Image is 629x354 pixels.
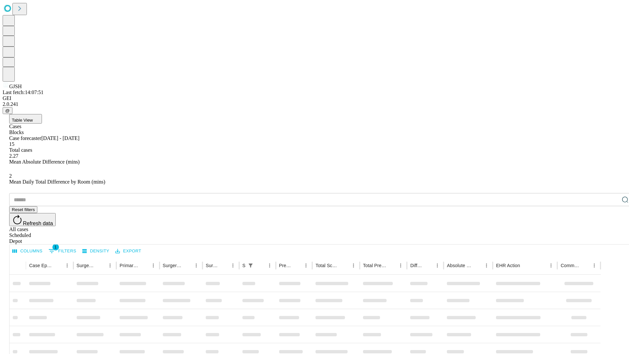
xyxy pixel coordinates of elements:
button: Sort [140,261,149,270]
div: 1 active filter [246,261,255,270]
button: Sort [387,261,396,270]
div: Surgery Name [163,263,182,268]
button: Sort [340,261,349,270]
button: Menu [546,261,556,270]
button: Sort [256,261,265,270]
button: Sort [219,261,228,270]
span: Case forecaster [9,135,41,141]
button: Menu [149,261,158,270]
button: Sort [182,261,192,270]
button: Menu [192,261,201,270]
span: 2 [9,173,12,179]
button: Sort [473,261,482,270]
button: Menu [228,261,238,270]
div: Comments [561,263,580,268]
div: Scheduled In Room Duration [242,263,245,268]
button: Density [81,246,111,256]
span: Last fetch: 14:07:51 [3,89,44,95]
span: GJSH [9,84,22,89]
button: Sort [292,261,301,270]
button: Sort [424,261,433,270]
button: Sort [521,261,530,270]
div: GEI [3,95,626,101]
button: Menu [590,261,599,270]
button: Refresh data [9,213,56,226]
button: Sort [53,261,63,270]
div: Predicted In Room Duration [279,263,292,268]
button: Menu [301,261,311,270]
div: 2.0.241 [3,101,626,107]
button: Select columns [11,246,44,256]
div: EHR Action [496,263,520,268]
button: Menu [433,261,442,270]
button: Menu [396,261,405,270]
div: Surgery Date [206,263,219,268]
div: Difference [410,263,423,268]
div: Absolute Difference [447,263,472,268]
span: Table View [12,118,33,123]
span: @ [5,108,10,113]
span: Reset filters [12,207,35,212]
div: Total Scheduled Duration [315,263,339,268]
button: Table View [9,114,42,124]
span: 15 [9,141,14,147]
div: Total Predicted Duration [363,263,387,268]
button: Menu [105,261,115,270]
span: Refresh data [23,221,53,226]
span: Total cases [9,147,32,153]
button: Sort [581,261,590,270]
button: Menu [63,261,72,270]
div: Case Epic Id [29,263,53,268]
button: Menu [265,261,274,270]
span: [DATE] - [DATE] [41,135,79,141]
button: Sort [96,261,105,270]
span: 2.27 [9,153,18,159]
span: Mean Daily Total Difference by Room (mins) [9,179,105,185]
button: Export [114,246,143,256]
button: Menu [349,261,358,270]
div: Surgeon Name [77,263,96,268]
button: @ [3,107,12,114]
button: Show filters [246,261,255,270]
div: Primary Service [120,263,139,268]
button: Show filters [47,246,78,256]
button: Menu [482,261,491,270]
span: 1 [52,244,59,250]
button: Reset filters [9,206,37,213]
span: Mean Absolute Difference (mins) [9,159,80,165]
